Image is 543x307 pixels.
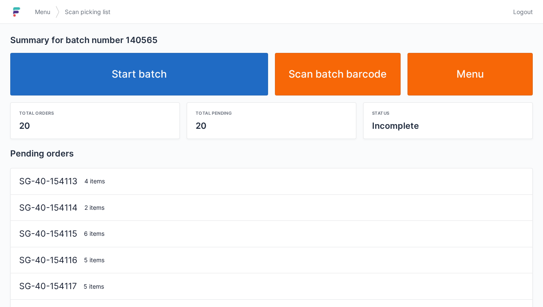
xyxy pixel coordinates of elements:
div: Total orders [19,110,171,116]
div: SG-40-154115 [16,228,81,240]
a: Menu [407,53,533,96]
img: logo-small.jpg [10,5,23,19]
div: SG-40-154117 [16,280,80,293]
div: Total pending [196,110,347,116]
span: Logout [513,8,533,16]
a: Logout [508,4,533,20]
span: Scan picking list [65,8,110,16]
div: 5 items [81,256,527,264]
div: 5 items [80,282,527,291]
div: SG-40-154116 [16,254,81,266]
h2: Pending orders [10,148,533,159]
img: svg> [55,2,60,22]
h2: Summary for batch number 140565 [10,34,533,46]
div: Incomplete [372,120,524,132]
div: 20 [19,120,171,132]
div: 4 items [81,177,527,185]
div: 6 items [81,229,527,238]
div: Status [372,110,524,116]
div: SG-40-154114 [16,202,81,214]
a: Start batch [10,53,268,96]
a: Scan picking list [60,4,116,20]
div: 2 items [81,203,527,212]
div: SG-40-154113 [16,175,81,188]
span: Menu [35,8,50,16]
a: Menu [30,4,55,20]
a: Scan batch barcode [275,53,401,96]
div: 20 [196,120,347,132]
